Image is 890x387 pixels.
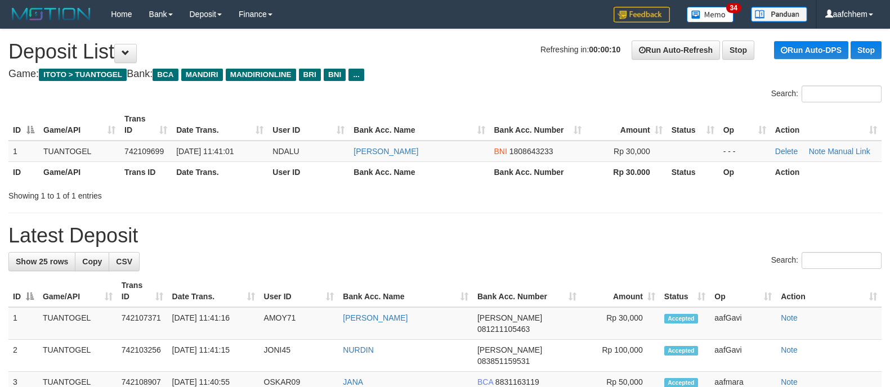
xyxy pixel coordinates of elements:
a: Note [781,313,798,322]
th: ID: activate to sort column descending [8,109,39,141]
img: panduan.png [751,7,807,22]
a: Copy [75,252,109,271]
a: Delete [775,147,798,156]
span: BCA [153,69,178,81]
span: Copy 8831163119 to clipboard [495,377,539,386]
span: 742109699 [124,147,164,156]
td: aafGavi [710,340,776,372]
th: Amount: activate to sort column ascending [586,109,667,141]
span: ITOTO > TUANTOGEL [39,69,127,81]
span: [DATE] 11:41:01 [176,147,234,156]
a: Stop [851,41,882,59]
th: Bank Acc. Number [490,161,586,182]
th: User ID [268,161,349,182]
a: NURDIN [343,345,373,354]
th: Amount: activate to sort column ascending [581,275,660,307]
td: 742107371 [117,307,168,340]
img: Feedback.jpg [614,7,670,22]
th: Status: activate to sort column ascending [667,109,719,141]
a: [PERSON_NAME] [343,313,408,322]
th: Trans ID [120,161,172,182]
span: MANDIRIONLINE [226,69,296,81]
th: Game/API: activate to sort column ascending [38,275,117,307]
a: Manual Link [828,147,870,156]
th: Bank Acc. Number: activate to sort column ascending [473,275,581,307]
th: User ID: activate to sort column ascending [260,275,339,307]
span: MANDIRI [181,69,223,81]
span: Copy 081211105463 to clipboard [477,325,530,334]
th: Op: activate to sort column ascending [710,275,776,307]
span: BCA [477,377,493,386]
td: Rp 30,000 [581,307,660,340]
span: Accepted [664,346,698,355]
span: Show 25 rows [16,257,68,266]
a: [PERSON_NAME] [354,147,418,156]
span: NDALU [272,147,299,156]
a: Show 25 rows [8,252,75,271]
th: Op [719,161,771,182]
th: Bank Acc. Name [349,161,489,182]
span: CSV [116,257,132,266]
td: 1 [8,141,39,162]
label: Search: [771,252,882,269]
th: Date Trans. [172,161,268,182]
td: aafGavi [710,307,776,340]
span: Refreshing in: [540,45,620,54]
td: JONI45 [260,340,339,372]
input: Search: [802,85,882,102]
span: Copy 1808643233 to clipboard [509,147,553,156]
span: Rp 30,000 [614,147,650,156]
th: Bank Acc. Number: activate to sort column ascending [490,109,586,141]
strong: 00:00:10 [589,45,620,54]
a: Note [809,147,826,156]
td: TUANTOGEL [38,340,117,372]
td: Rp 100,000 [581,340,660,372]
span: BNI [324,69,346,81]
td: 2 [8,340,38,372]
span: Accepted [664,314,698,323]
td: 742103256 [117,340,168,372]
span: Copy 083851159531 to clipboard [477,357,530,366]
div: Showing 1 to 1 of 1 entries [8,186,363,201]
th: ID [8,161,39,182]
h1: Deposit List [8,40,882,63]
th: Action: activate to sort column ascending [776,275,882,307]
th: User ID: activate to sort column ascending [268,109,349,141]
td: TUANTOGEL [39,141,120,162]
label: Search: [771,85,882,102]
th: Status [667,161,719,182]
a: Note [781,345,798,354]
td: AMOY71 [260,307,339,340]
span: BRI [299,69,321,81]
th: Bank Acc. Name: activate to sort column ascending [349,109,489,141]
th: Date Trans.: activate to sort column ascending [172,109,268,141]
td: [DATE] 11:41:15 [168,340,260,372]
input: Search: [802,252,882,269]
td: - - - [719,141,771,162]
th: Action [771,161,882,182]
a: CSV [109,252,140,271]
a: JANA [343,377,363,386]
td: 1 [8,307,38,340]
td: TUANTOGEL [38,307,117,340]
th: Trans ID: activate to sort column ascending [117,275,168,307]
th: Rp 30.000 [586,161,667,182]
th: Trans ID: activate to sort column ascending [120,109,172,141]
th: ID: activate to sort column descending [8,275,38,307]
span: ... [348,69,364,81]
span: Copy [82,257,102,266]
td: [DATE] 11:41:16 [168,307,260,340]
a: Stop [722,40,754,60]
img: MOTION_logo.png [8,6,94,22]
th: Status: activate to sort column ascending [660,275,710,307]
a: Run Auto-Refresh [632,40,720,60]
span: [PERSON_NAME] [477,313,542,322]
th: Bank Acc. Name: activate to sort column ascending [338,275,473,307]
span: 34 [726,3,741,13]
th: Game/API: activate to sort column ascending [39,109,120,141]
h4: Game: Bank: [8,69,882,80]
h1: Latest Deposit [8,224,882,247]
span: [PERSON_NAME] [477,345,542,354]
a: Note [781,377,798,386]
a: Run Auto-DPS [774,41,848,59]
